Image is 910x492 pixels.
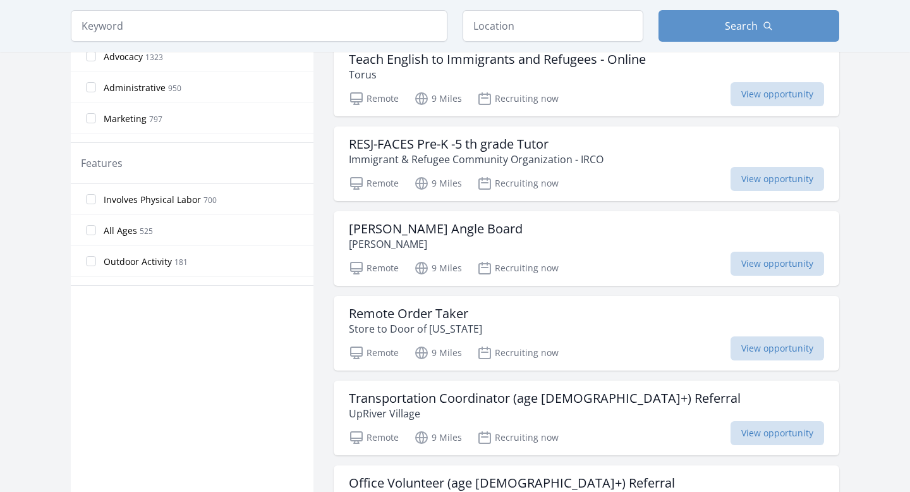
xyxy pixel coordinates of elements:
p: [PERSON_NAME] [349,237,523,252]
a: RESJ-FACES Pre-K -5 th grade Tutor Immigrant & Refugee Community Organization - IRCO Remote 9 Mil... [334,126,839,201]
input: Administrative 950 [86,82,96,92]
p: Recruiting now [477,430,559,445]
span: Outdoor Activity [104,255,172,268]
input: Keyword [71,10,447,42]
p: Remote [349,91,399,106]
a: Transportation Coordinator (age [DEMOGRAPHIC_DATA]+) Referral UpRiver Village Remote 9 Miles Recr... [334,381,839,455]
span: Administrative [104,82,166,94]
span: All Ages [104,224,137,237]
h3: Teach English to Immigrants and Refugees - Online [349,52,646,67]
input: Location [463,10,643,42]
input: All Ages 525 [86,225,96,235]
span: 797 [149,114,162,125]
span: View opportunity [731,336,824,360]
input: Outdoor Activity 181 [86,256,96,266]
span: Search [725,18,758,34]
span: 525 [140,226,153,237]
span: Involves Physical Labor [104,194,201,206]
p: Remote [349,430,399,445]
input: Advocacy 1323 [86,51,96,61]
span: View opportunity [731,421,824,445]
a: [PERSON_NAME] Angle Board [PERSON_NAME] Remote 9 Miles Recruiting now View opportunity [334,211,839,286]
h3: [PERSON_NAME] Angle Board [349,221,523,237]
p: Remote [349,345,399,360]
h3: Remote Order Taker [349,306,482,321]
p: 9 Miles [414,91,462,106]
span: Marketing [104,113,147,125]
p: UpRiver Village [349,406,741,421]
p: Remote [349,176,399,191]
h3: Transportation Coordinator (age [DEMOGRAPHIC_DATA]+) Referral [349,391,741,406]
a: Teach English to Immigrants and Refugees - Online Torus Remote 9 Miles Recruiting now View opport... [334,42,839,116]
p: Recruiting now [477,345,559,360]
span: 181 [174,257,188,268]
h3: RESJ-FACES Pre-K -5 th grade Tutor [349,137,604,152]
p: Recruiting now [477,261,559,276]
span: View opportunity [731,252,824,276]
span: 700 [203,195,217,206]
p: 9 Miles [414,345,462,360]
span: 1323 [145,52,163,63]
p: 9 Miles [414,430,462,445]
p: 9 Miles [414,261,462,276]
h3: Office Volunteer (age [DEMOGRAPHIC_DATA]+) Referral [349,476,675,491]
input: Marketing 797 [86,113,96,123]
p: Recruiting now [477,176,559,191]
p: 9 Miles [414,176,462,191]
p: Torus [349,67,646,82]
input: Involves Physical Labor 700 [86,194,96,204]
span: Advocacy [104,51,143,63]
button: Search [658,10,839,42]
p: Recruiting now [477,91,559,106]
a: Remote Order Taker Store to Door of [US_STATE] Remote 9 Miles Recruiting now View opportunity [334,296,839,371]
span: View opportunity [731,82,824,106]
span: 950 [168,83,181,94]
p: Remote [349,261,399,276]
legend: Features [81,156,123,171]
p: Immigrant & Refugee Community Organization - IRCO [349,152,604,167]
p: Store to Door of [US_STATE] [349,321,482,336]
span: View opportunity [731,167,824,191]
